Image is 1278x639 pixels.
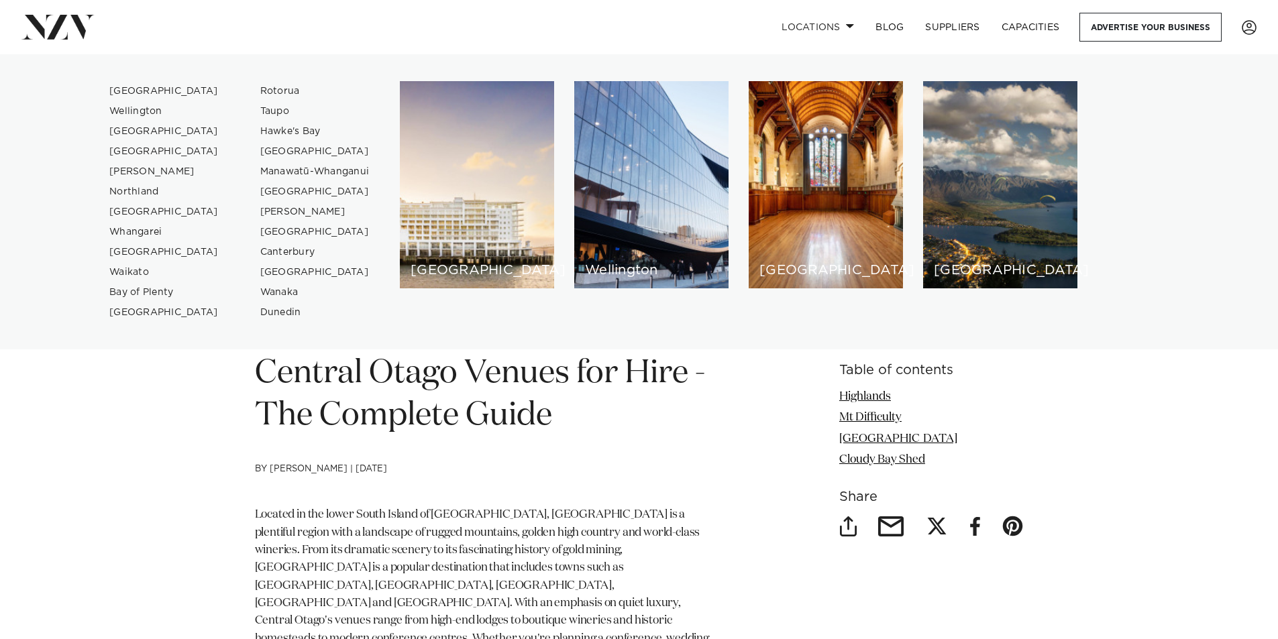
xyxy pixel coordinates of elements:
a: Bay of Plenty [99,282,229,302]
a: [GEOGRAPHIC_DATA] [99,302,229,323]
h6: Share [839,490,1024,504]
a: Wellington venues Wellington [574,81,729,288]
a: [GEOGRAPHIC_DATA] [250,262,380,282]
h6: [GEOGRAPHIC_DATA] [411,264,543,278]
a: [GEOGRAPHIC_DATA] [99,121,229,141]
a: Canterbury [250,242,380,262]
h6: Wellington [585,264,718,278]
a: Highlands [839,391,891,402]
a: Mt Difficulty [839,412,902,423]
a: Hawke's Bay [250,121,380,141]
h1: Central Otago Venues for Hire - The Complete Guide [255,353,714,437]
h4: by [PERSON_NAME] | [DATE] [255,464,714,507]
a: Wanaka [250,282,380,302]
a: [GEOGRAPHIC_DATA] [250,222,380,242]
a: Queenstown venues [GEOGRAPHIC_DATA] [923,81,1077,288]
a: Waikato [99,262,229,282]
a: [GEOGRAPHIC_DATA] [250,182,380,202]
a: [GEOGRAPHIC_DATA] [99,81,229,101]
a: [PERSON_NAME] [99,162,229,182]
h6: [GEOGRAPHIC_DATA] [934,264,1067,278]
a: [GEOGRAPHIC_DATA] [99,141,229,162]
a: Capacities [991,13,1071,42]
a: [GEOGRAPHIC_DATA] [99,202,229,222]
a: Taupo [250,101,380,121]
a: [GEOGRAPHIC_DATA] [99,242,229,262]
h6: [GEOGRAPHIC_DATA] [759,264,892,278]
a: Advertise your business [1079,13,1222,42]
a: [GEOGRAPHIC_DATA] [839,433,957,445]
a: Manawatū-Whanganui [250,162,380,182]
h6: Table of contents [839,363,1024,377]
a: Cloudy Bay Shed [839,454,925,465]
a: Wellington [99,101,229,121]
a: Whangarei [99,222,229,242]
a: Christchurch venues [GEOGRAPHIC_DATA] [749,81,903,288]
a: [GEOGRAPHIC_DATA] [250,141,380,162]
a: Northland [99,182,229,202]
a: SUPPLIERS [914,13,990,42]
a: Auckland venues [GEOGRAPHIC_DATA] [400,81,554,288]
a: Locations [771,13,865,42]
img: nzv-logo.png [21,15,95,39]
a: [PERSON_NAME] [250,202,380,222]
a: Dunedin [250,302,380,323]
a: Rotorua [250,81,380,101]
a: BLOG [865,13,914,42]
